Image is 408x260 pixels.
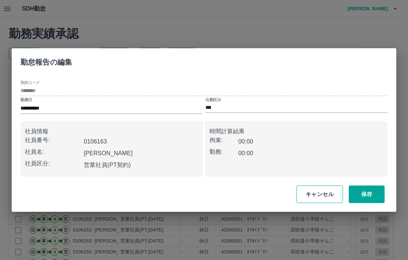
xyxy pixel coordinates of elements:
b: 00:00 [238,150,253,156]
p: 時間計算結果 [209,127,384,136]
label: 勤務日 [20,97,32,102]
p: 勤務: [209,148,238,156]
b: 00:00 [238,138,253,145]
p: 社員名: [25,148,81,156]
button: 保存 [349,186,385,203]
p: 拘束: [209,136,238,145]
p: 社員情報 [25,127,199,136]
label: 契約コード [20,80,40,85]
button: キャンセル [296,186,343,203]
b: 0106163 [84,138,107,145]
h2: 勤怠報告の編集 [12,48,81,73]
b: 営業社員(PT契約) [84,162,131,168]
label: 出勤区分 [205,97,221,102]
p: 社員区分: [25,159,81,168]
b: [PERSON_NAME] [84,150,133,156]
p: 社員番号: [25,136,81,145]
